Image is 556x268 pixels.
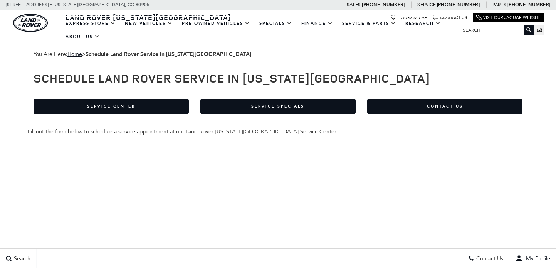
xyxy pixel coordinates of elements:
a: [PHONE_NUMBER] [437,2,480,8]
a: Contact Us [433,15,467,20]
nav: Main Navigation [61,17,457,44]
a: Service & Parts [338,17,401,30]
a: [PHONE_NUMBER] [507,2,550,8]
h1: Schedule Land Rover Service in [US_STATE][GEOGRAPHIC_DATA] [34,72,523,84]
a: Finance [297,17,338,30]
a: Hours & Map [391,15,427,20]
a: Service Center [34,99,189,114]
span: Parts [492,2,506,7]
a: Contact Us [367,99,522,114]
span: My Profile [523,255,550,262]
button: user-profile-menu [509,249,556,268]
div: Fill out the form below to schedule a service appointment at our Land Rover [US_STATE][GEOGRAPHIC... [28,128,529,135]
a: EXPRESS STORE [61,17,120,30]
span: Land Rover [US_STATE][GEOGRAPHIC_DATA] [66,13,231,22]
a: Research [401,17,445,30]
a: Pre-Owned Vehicles [177,17,255,30]
span: Sales [347,2,361,7]
a: Service Specials [200,99,356,114]
a: [PHONE_NUMBER] [362,2,405,8]
span: Service [417,2,435,7]
a: Land Rover [US_STATE][GEOGRAPHIC_DATA] [61,13,236,22]
span: Search [12,255,30,262]
a: Specials [255,17,297,30]
a: Home [67,51,82,57]
a: land-rover [13,14,48,32]
strong: Schedule Land Rover Service in [US_STATE][GEOGRAPHIC_DATA] [86,51,251,58]
span: You Are Here: [34,49,523,60]
a: [STREET_ADDRESS] • [US_STATE][GEOGRAPHIC_DATA], CO 80905 [6,2,149,7]
input: Search [457,25,534,35]
span: > [67,51,251,57]
a: Visit Our Jaguar Website [476,15,541,20]
a: About Us [61,30,104,44]
span: Contact Us [474,255,503,262]
img: Land Rover [13,14,48,32]
a: New Vehicles [120,17,177,30]
div: Breadcrumbs [34,49,523,60]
